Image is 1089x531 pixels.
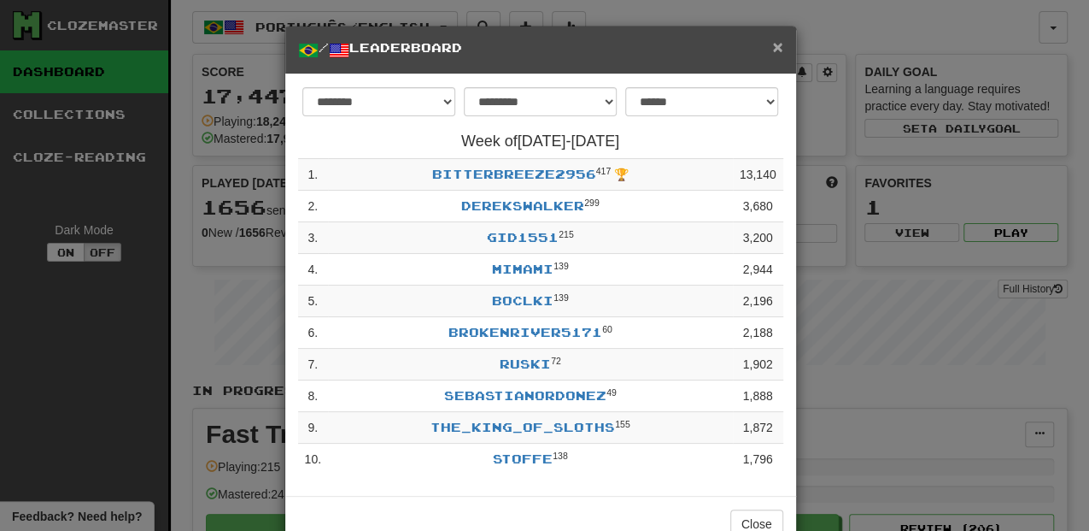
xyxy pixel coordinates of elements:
td: 2 . [298,191,328,222]
td: 3 . [298,222,328,254]
button: Close [772,38,782,56]
td: 4 . [298,254,328,286]
sup: Level 155 [615,419,630,429]
sup: Level 215 [559,229,574,239]
a: Ruski [500,357,551,371]
td: 8 . [298,381,328,412]
sup: Level 139 [553,292,569,303]
a: boclki [492,293,553,308]
a: Stoffe [493,451,553,466]
td: 1 . [298,159,328,191]
td: 3,200 [733,222,783,254]
a: The_King_of_Sloths [430,420,615,434]
sup: Level 139 [553,261,569,271]
span: 🏆 [614,168,629,181]
sup: Level 417 [596,166,612,176]
a: gid1551 [487,230,559,245]
sup: Level 60 [602,324,612,334]
h5: / Leaderboard [298,39,783,61]
sup: Level 299 [584,198,600,208]
h4: Week of [DATE] - [DATE] [298,133,783,150]
sup: Level 49 [606,387,617,398]
td: 2,188 [733,317,783,349]
td: 9 . [298,412,328,444]
a: BrokenRiver5171 [448,325,602,339]
td: 6 . [298,317,328,349]
a: SebastianOrdonez [444,388,606,403]
sup: Level 72 [551,356,561,366]
td: 1,902 [733,349,783,381]
td: 2,196 [733,286,783,317]
span: × [772,37,782,56]
td: 10 . [298,444,328,475]
a: Mimami [492,262,553,276]
td: 1,796 [733,444,783,475]
a: BitterBreeze2956 [432,167,596,181]
td: 5 . [298,286,328,317]
td: 1,872 [733,412,783,444]
td: 13,140 [733,159,783,191]
td: 1,888 [733,381,783,412]
a: derekswalker [461,198,584,213]
sup: Level 138 [553,451,568,461]
td: 7 . [298,349,328,381]
td: 3,680 [733,191,783,222]
td: 2,944 [733,254,783,286]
